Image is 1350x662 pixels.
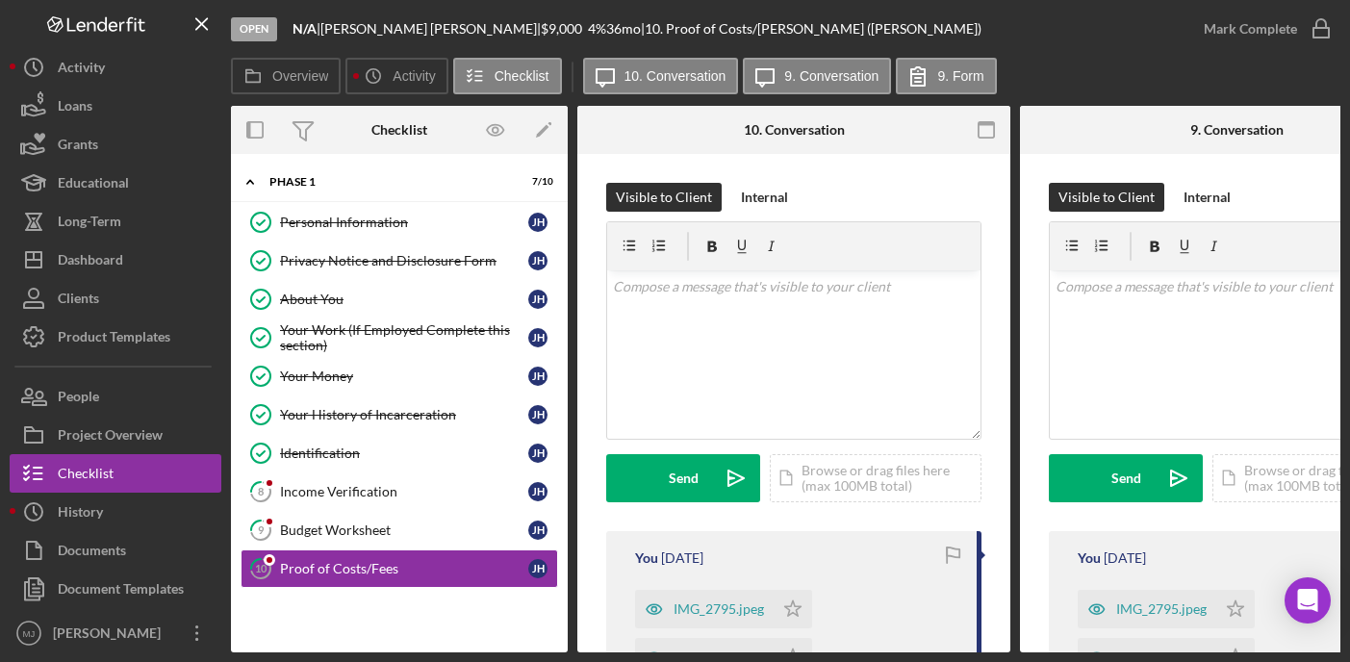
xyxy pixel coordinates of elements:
[641,21,981,37] div: | 10. Proof of Costs/[PERSON_NAME] ([PERSON_NAME])
[23,628,36,639] text: MJ
[1049,454,1203,502] button: Send
[58,318,170,361] div: Product Templates
[269,176,505,188] div: Phase 1
[1285,577,1331,624] div: Open Intercom Messenger
[272,68,328,84] label: Overview
[241,203,558,242] a: Personal InformationJH
[10,279,221,318] button: Clients
[58,164,129,207] div: Educational
[58,416,163,459] div: Project Overview
[10,318,221,356] button: Product Templates
[1190,122,1284,138] div: 9. Conversation
[10,87,221,125] button: Loans
[896,58,996,94] button: 9. Form
[58,125,98,168] div: Grants
[231,17,277,41] div: Open
[528,559,548,578] div: J H
[1078,590,1255,628] button: IMG_2795.jpeg
[10,614,221,652] button: MJ[PERSON_NAME]
[10,48,221,87] button: Activity
[10,454,221,493] button: Checklist
[48,614,173,657] div: [PERSON_NAME]
[241,318,558,357] a: Your Work (If Employed Complete this section)JH
[280,253,528,268] div: Privacy Notice and Disclosure Form
[1174,183,1240,212] button: Internal
[616,183,712,212] div: Visible to Client
[58,531,126,574] div: Documents
[1104,550,1146,566] time: 2025-09-15 15:54
[661,550,703,566] time: 2025-09-15 15:54
[519,176,553,188] div: 7 / 10
[241,472,558,511] a: 8Income VerificationJH
[528,251,548,270] div: J H
[10,416,221,454] button: Project Overview
[784,68,879,84] label: 9. Conversation
[255,562,267,574] tspan: 10
[58,493,103,536] div: History
[669,454,699,502] div: Send
[1111,454,1141,502] div: Send
[10,125,221,164] button: Grants
[241,357,558,395] a: Your MoneyJH
[371,122,427,138] div: Checklist
[528,213,548,232] div: J H
[58,202,121,245] div: Long-Term
[528,482,548,501] div: J H
[10,531,221,570] a: Documents
[320,21,541,37] div: [PERSON_NAME] [PERSON_NAME] |
[10,377,221,416] a: People
[10,241,221,279] button: Dashboard
[393,68,435,84] label: Activity
[528,521,548,540] div: J H
[624,68,726,84] label: 10. Conversation
[258,485,264,497] tspan: 8
[280,446,528,461] div: Identification
[280,369,528,384] div: Your Money
[743,58,891,94] button: 9. Conversation
[1184,183,1231,212] div: Internal
[1116,601,1207,617] div: IMG_2795.jpeg
[1184,10,1340,48] button: Mark Complete
[528,328,548,347] div: J H
[231,58,341,94] button: Overview
[10,570,221,608] a: Document Templates
[280,407,528,422] div: Your History of Incarceration
[606,21,641,37] div: 36 mo
[635,550,658,566] div: You
[741,183,788,212] div: Internal
[280,561,528,576] div: Proof of Costs/Fees
[588,21,606,37] div: 4 %
[10,202,221,241] button: Long-Term
[258,523,265,536] tspan: 9
[241,549,558,588] a: 10Proof of Costs/FeesJH
[674,601,764,617] div: IMG_2795.jpeg
[528,290,548,309] div: J H
[58,279,99,322] div: Clients
[10,493,221,531] button: History
[528,367,548,386] div: J H
[606,454,760,502] button: Send
[58,377,99,420] div: People
[241,395,558,434] a: Your History of IncarcerationJH
[58,241,123,284] div: Dashboard
[10,164,221,202] button: Educational
[241,511,558,549] a: 9Budget WorksheetJH
[528,444,548,463] div: J H
[937,68,983,84] label: 9. Form
[280,215,528,230] div: Personal Information
[528,405,548,424] div: J H
[280,484,528,499] div: Income Verification
[241,242,558,280] a: Privacy Notice and Disclosure FormJH
[495,68,549,84] label: Checklist
[345,58,447,94] button: Activity
[241,280,558,318] a: About YouJH
[583,58,739,94] button: 10. Conversation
